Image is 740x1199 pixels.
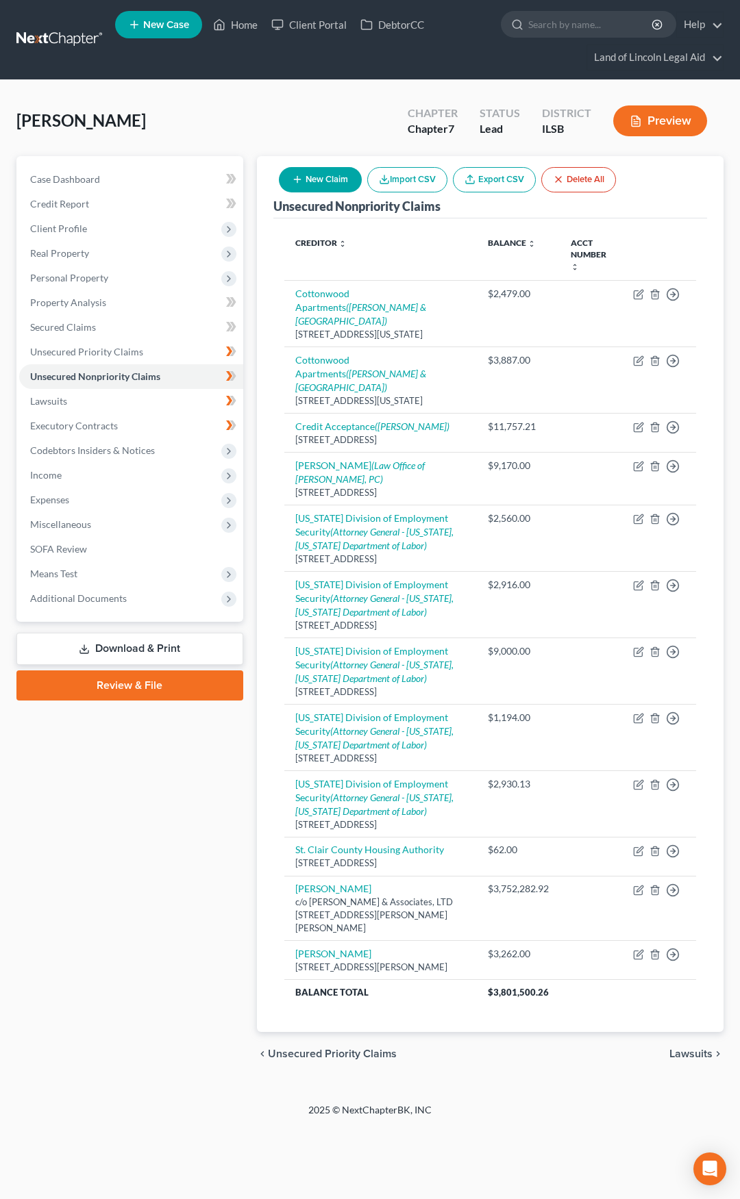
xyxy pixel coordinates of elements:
i: ([PERSON_NAME] & [GEOGRAPHIC_DATA]) [295,368,426,393]
span: Unsecured Priority Claims [30,346,143,357]
a: Land of Lincoln Legal Aid [587,45,723,70]
div: $9,170.00 [488,459,549,472]
div: $3,752,282.92 [488,882,549,896]
div: Lead [480,121,520,137]
div: $2,930.13 [488,777,549,791]
div: [STREET_ADDRESS] [295,752,466,765]
div: ILSB [542,121,591,137]
a: DebtorCC [354,12,431,37]
a: [PERSON_NAME] [295,948,371,959]
div: [STREET_ADDRESS][US_STATE] [295,328,466,341]
span: SOFA Review [30,543,87,555]
span: Codebtors Insiders & Notices [30,444,155,456]
div: Unsecured Nonpriority Claims [273,198,441,214]
i: unfold_more [571,263,579,271]
div: $2,916.00 [488,578,549,592]
span: Unsecured Nonpriority Claims [30,370,160,382]
a: Review & File [16,670,243,701]
span: Client Profile [30,223,87,234]
a: Property Analysis [19,290,243,315]
a: Download & Print [16,633,243,665]
i: ([PERSON_NAME]) [375,420,449,432]
a: Cottonwood Apartments([PERSON_NAME] & [GEOGRAPHIC_DATA]) [295,288,426,327]
i: unfold_more [338,240,347,248]
input: Search by name... [528,12,654,37]
a: Unsecured Nonpriority Claims [19,364,243,389]
div: District [542,105,591,121]
a: [US_STATE] Division of Employment Security(Attorney General - [US_STATE], [US_STATE] Department o... [295,512,454,551]
a: Client Portal [264,12,354,37]
i: (Law Office of [PERSON_NAME], PC) [295,459,425,485]
div: [STREET_ADDRESS] [295,553,466,566]
i: (Attorney General - [US_STATE], [US_STATE] Department of Labor) [295,725,454,750]
span: Income [30,469,62,481]
span: [PERSON_NAME] [16,110,146,130]
div: $1,194.00 [488,711,549,724]
div: [STREET_ADDRESS][US_STATE] [295,394,466,407]
a: Export CSV [453,167,536,192]
span: Real Property [30,247,89,259]
div: $2,479.00 [488,287,549,301]
div: $9,000.00 [488,644,549,658]
button: New Claim [279,167,362,192]
div: [STREET_ADDRESS] [295,433,466,446]
span: Case Dashboard [30,173,100,185]
div: c/o [PERSON_NAME] & Associates, LTD [STREET_ADDRESS][PERSON_NAME][PERSON_NAME] [295,896,466,934]
span: Credit Report [30,198,89,210]
button: Delete All [541,167,616,192]
span: New Case [143,20,189,30]
a: Unsecured Priority Claims [19,340,243,364]
button: Lawsuits chevron_right [669,1048,724,1059]
i: ([PERSON_NAME] & [GEOGRAPHIC_DATA]) [295,301,426,327]
a: Credit Report [19,192,243,216]
a: [US_STATE] Division of Employment Security(Attorney General - [US_STATE], [US_STATE] Department o... [295,778,454,817]
div: [STREET_ADDRESS] [295,486,466,499]
a: Cottonwood Apartments([PERSON_NAME] & [GEOGRAPHIC_DATA]) [295,354,426,393]
a: St. Clair County Housing Authority [295,844,444,855]
span: Executory Contracts [30,420,118,431]
a: [PERSON_NAME] [295,883,371,894]
div: Chapter [408,105,458,121]
a: Home [206,12,264,37]
th: Balance Total [284,979,477,1004]
div: Status [480,105,520,121]
a: Credit Acceptance([PERSON_NAME]) [295,420,449,432]
span: $3,801,500.26 [488,987,549,998]
i: chevron_left [257,1048,268,1059]
a: Lawsuits [19,389,243,414]
button: chevron_left Unsecured Priority Claims [257,1048,397,1059]
i: (Attorney General - [US_STATE], [US_STATE] Department of Labor) [295,792,454,817]
a: [US_STATE] Division of Employment Security(Attorney General - [US_STATE], [US_STATE] Department o... [295,579,454,618]
div: Chapter [408,121,458,137]
a: [US_STATE] Division of Employment Security(Attorney General - [US_STATE], [US_STATE] Department o... [295,711,454,750]
span: Additional Documents [30,592,127,604]
i: (Attorney General - [US_STATE], [US_STATE] Department of Labor) [295,526,454,551]
div: Open Intercom Messenger [693,1152,726,1185]
div: [STREET_ADDRESS][PERSON_NAME] [295,961,466,974]
i: (Attorney General - [US_STATE], [US_STATE] Department of Labor) [295,592,454,618]
button: Preview [613,105,707,136]
span: Property Analysis [30,296,106,308]
i: (Attorney General - [US_STATE], [US_STATE] Department of Labor) [295,659,454,684]
i: unfold_more [528,240,536,248]
div: [STREET_ADDRESS] [295,857,466,870]
a: Creditor unfold_more [295,238,347,248]
span: Lawsuits [30,395,67,407]
span: 7 [448,122,454,135]
div: [STREET_ADDRESS] [295,818,466,831]
a: Acct Number unfold_more [571,238,606,271]
a: [US_STATE] Division of Employment Security(Attorney General - [US_STATE], [US_STATE] Department o... [295,645,454,684]
span: Unsecured Priority Claims [268,1048,397,1059]
div: 2025 © NextChapterBK, INC [41,1103,699,1128]
div: [STREET_ADDRESS] [295,619,466,632]
span: Lawsuits [669,1048,713,1059]
span: Secured Claims [30,321,96,333]
div: $3,262.00 [488,947,549,961]
button: Import CSV [367,167,447,192]
span: Means Test [30,568,77,579]
span: Miscellaneous [30,518,91,530]
a: Executory Contracts [19,414,243,438]
div: $62.00 [488,843,549,857]
a: [PERSON_NAME](Law Office of [PERSON_NAME], PC) [295,459,425,485]
a: SOFA Review [19,537,243,561]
